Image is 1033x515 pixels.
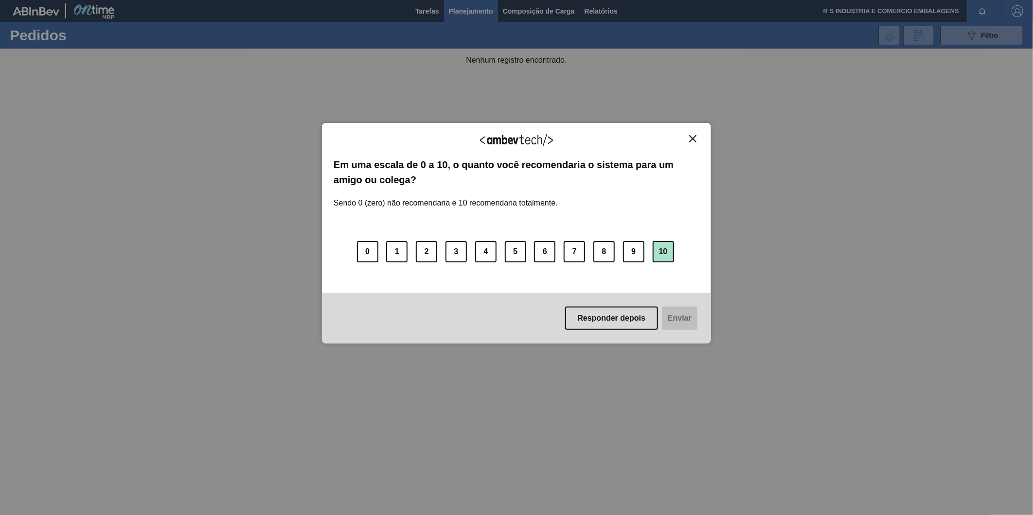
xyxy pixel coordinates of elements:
label: Em uma escala de 0 a 10, o quanto você recomendaria o sistema para um amigo ou colega? [334,157,699,187]
button: 7 [564,241,585,262]
button: 6 [534,241,555,262]
button: 5 [505,241,526,262]
img: Logo Ambevtech [480,134,553,146]
img: Close [689,135,696,142]
button: 10 [653,241,674,262]
button: 4 [475,241,497,262]
button: 8 [593,241,615,262]
button: 0 [357,241,378,262]
button: Close [686,135,699,143]
label: Sendo 0 (zero) não recomendaria e 10 recomendaria totalmente. [334,187,558,207]
button: 1 [386,241,408,262]
button: 9 [623,241,644,262]
button: Responder depois [565,307,659,330]
button: 2 [416,241,437,262]
button: 3 [445,241,467,262]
